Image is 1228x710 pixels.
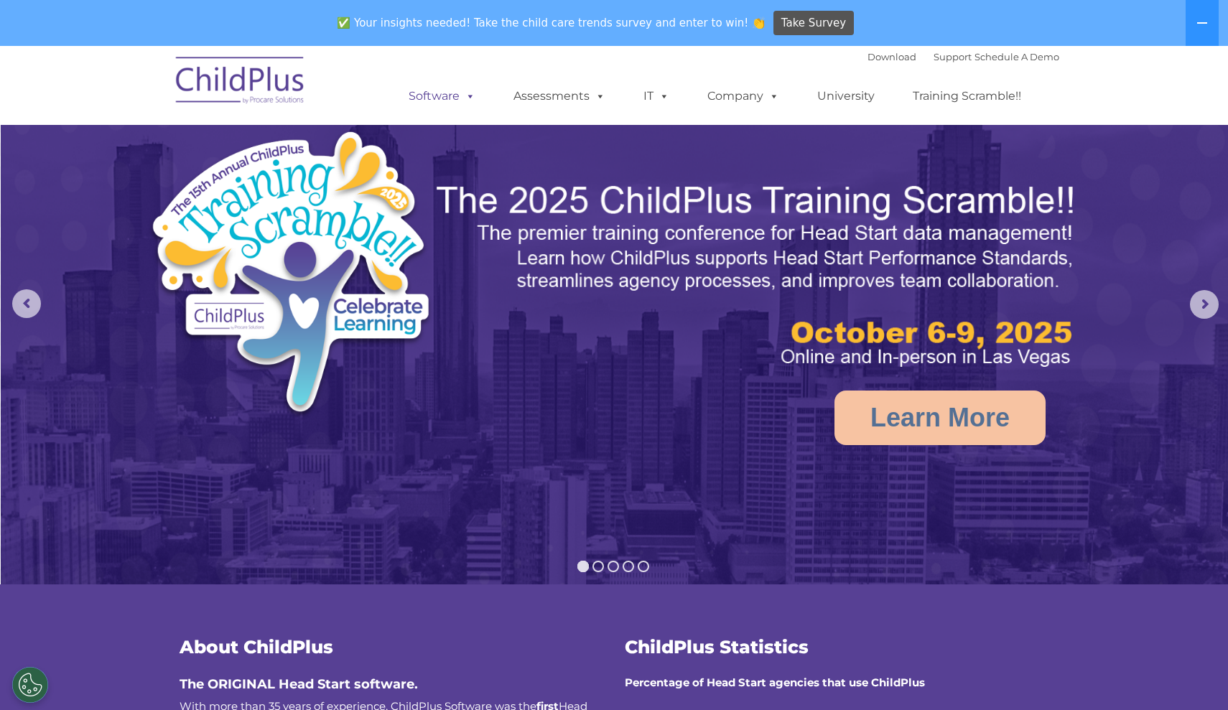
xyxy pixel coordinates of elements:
span: ✅ Your insights needed! Take the child care trends survey and enter to win! 👏 [332,9,771,37]
img: ChildPlus by Procare Solutions [169,47,312,118]
button: Cookies Settings [12,667,48,703]
a: IT [629,82,684,111]
a: Assessments [499,82,620,111]
a: Schedule A Demo [975,51,1059,62]
a: Learn More [834,391,1046,445]
a: Support [934,51,972,62]
a: Company [693,82,794,111]
a: University [803,82,889,111]
strong: Percentage of Head Start agencies that use ChildPlus [625,676,925,689]
a: Training Scramble!! [898,82,1036,111]
a: Download [867,51,916,62]
span: The ORIGINAL Head Start software. [180,676,418,692]
font: | [867,51,1059,62]
span: About ChildPlus [180,636,333,658]
a: Take Survey [773,11,855,36]
span: Take Survey [781,11,846,36]
span: ChildPlus Statistics [625,636,809,658]
a: Software [394,82,490,111]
